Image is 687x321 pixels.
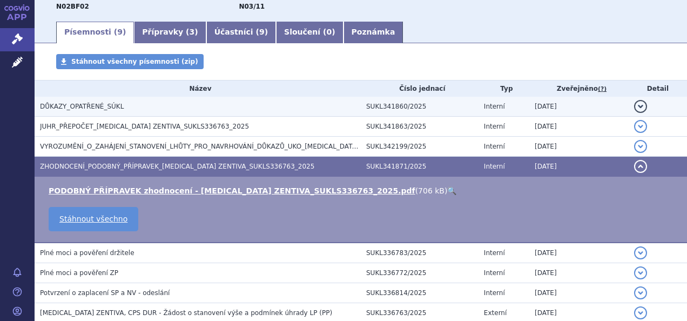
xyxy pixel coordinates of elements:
span: 3 [190,28,195,36]
a: Písemnosti (9) [56,22,134,43]
a: Sloučení (0) [276,22,343,43]
td: [DATE] [529,263,629,283]
strong: pregabalin [239,3,265,10]
button: detail [634,286,647,299]
td: [DATE] [529,137,629,157]
td: [DATE] [529,157,629,177]
button: detail [634,120,647,133]
span: Plné moci a pověření ZP [40,269,118,277]
td: [DATE] [529,117,629,137]
span: Potvrzení o zaplacení SP a NV - odeslání [40,289,170,297]
th: Typ [479,81,529,97]
span: JUHR_PŘEPOČET_PREGABALIN ZENTIVA_SUKLS336763_2025 [40,123,249,130]
a: PODOBNÝ PŘÍPRAVEK zhodnocení - [MEDICAL_DATA] ZENTIVA_SUKLS336763_2025.pdf [49,186,415,195]
span: Externí [484,309,507,317]
td: [DATE] [529,243,629,263]
span: 0 [326,28,332,36]
span: 9 [259,28,265,36]
span: Interní [484,123,505,130]
td: SUKL341860/2025 [361,97,479,117]
span: PREGABALIN ZENTIVA, CPS DUR - Žádost o stanovení výše a podmínek úhrady LP (PP) [40,309,332,317]
span: Plné moci a pověření držitele [40,249,134,257]
a: Přípravky (3) [134,22,206,43]
a: Poznámka [343,22,403,43]
span: Stáhnout všechny písemnosti (zip) [71,58,198,65]
button: detail [634,246,647,259]
td: [DATE] [529,283,629,303]
th: Zveřejněno [529,81,629,97]
a: 🔍 [447,186,456,195]
button: detail [634,140,647,153]
a: Stáhnout všechny písemnosti (zip) [56,54,204,69]
a: Stáhnout všechno [49,207,138,231]
th: Detail [629,81,687,97]
span: 9 [117,28,123,36]
td: SUKL341863/2025 [361,117,479,137]
td: SUKL342199/2025 [361,137,479,157]
span: Interní [484,249,505,257]
button: detail [634,160,647,173]
td: SUKL336772/2025 [361,263,479,283]
span: Interní [484,163,505,170]
span: 706 kB [418,186,444,195]
th: Číslo jednací [361,81,479,97]
span: VYROZUMĚNÍ_O_ZAHÁJENÍ_STANOVENÍ_LHŮTY_PRO_NAVRHOVÁNÍ_DŮKAZŮ_UKO_PREGABALIN ZENTIVA_SUKLS336763_2025 [40,143,457,150]
a: Účastníci (9) [206,22,276,43]
td: SUKL336783/2025 [361,243,479,263]
td: SUKL336814/2025 [361,283,479,303]
span: Interní [484,289,505,297]
span: Interní [484,269,505,277]
span: ZHODNOCENÍ_PODOBNÝ_PŘÍPRAVEK_PREGABALIN ZENTIVA_SUKLS336763_2025 [40,163,314,170]
abbr: (?) [598,85,607,93]
button: detail [634,100,647,113]
strong: PREGABALIN [56,3,89,10]
th: Název [35,81,361,97]
td: [DATE] [529,97,629,117]
td: SUKL341871/2025 [361,157,479,177]
span: DŮKAZY_OPATŘENÉ_SÚKL [40,103,124,110]
li: ( ) [49,185,676,196]
button: detail [634,266,647,279]
span: Interní [484,143,505,150]
button: detail [634,306,647,319]
span: Interní [484,103,505,110]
